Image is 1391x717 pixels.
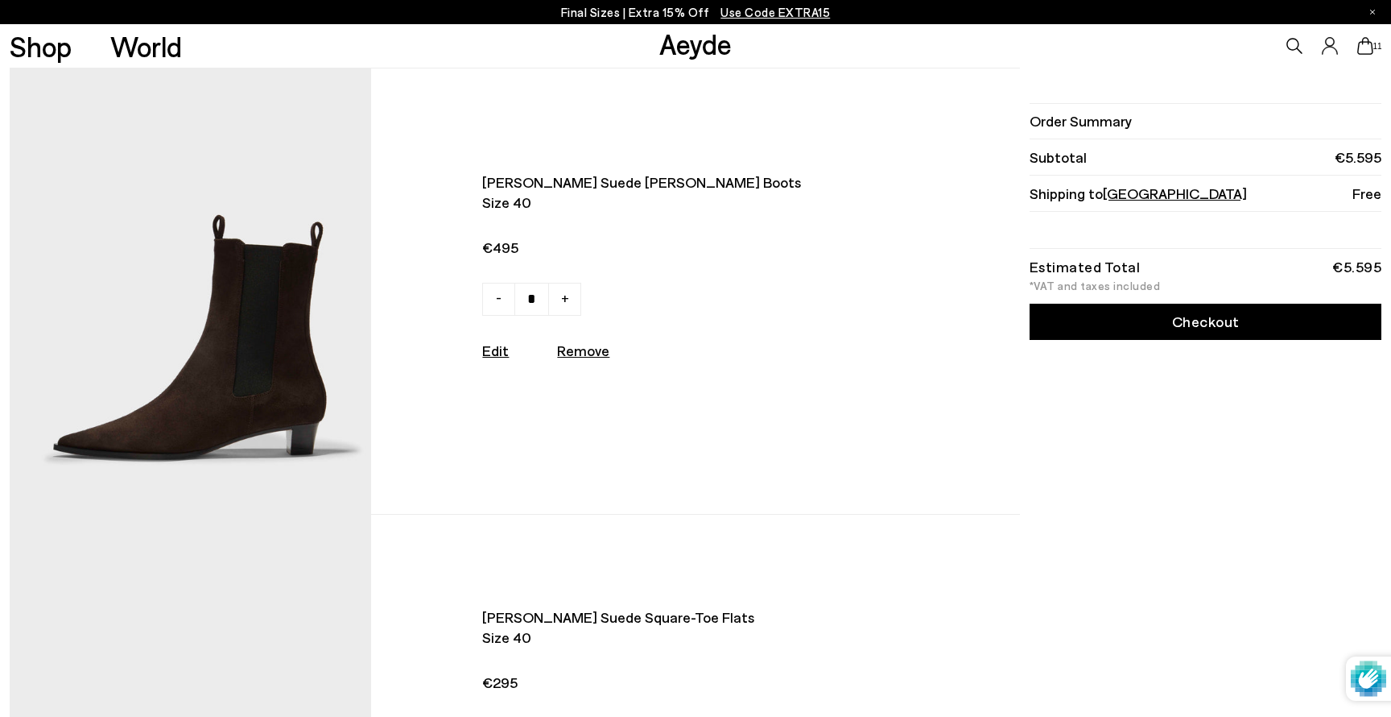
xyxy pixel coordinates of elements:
a: Edit [482,342,509,359]
span: Size 40 [482,628,876,648]
span: Free [1352,184,1381,204]
div: Estimated Total [1030,261,1141,272]
a: Checkout [1030,304,1381,340]
a: - [482,283,515,316]
u: Remove [557,342,609,359]
img: Protected by hCaptcha [1351,657,1386,701]
span: - [496,288,502,307]
p: Final Sizes | Extra 15% Off [561,2,831,23]
span: €5.595 [1335,147,1381,168]
div: *VAT and taxes included [1030,280,1381,292]
span: Shipping to [1030,184,1247,204]
span: €495 [482,238,876,258]
a: + [548,283,581,316]
span: 11 [1373,42,1381,51]
span: Size 40 [482,193,876,213]
div: €5.595 [1332,261,1381,272]
li: Subtotal [1030,139,1381,176]
a: Aeyde [659,27,732,60]
span: [GEOGRAPHIC_DATA] [1103,184,1247,202]
span: [PERSON_NAME] suede [PERSON_NAME] boots [482,172,876,193]
a: 11 [1357,37,1373,55]
span: [PERSON_NAME] suede square-toe flats [482,607,876,628]
li: Order Summary [1030,103,1381,139]
span: €295 [482,673,876,693]
img: AEYDE-KIKI-COW-SUEDE-LEATHER-MOKA-1_40d83deb-285d-4b53-a0f3-7ee6be033323_580x.jpg [10,68,371,514]
a: Shop [10,32,72,60]
span: + [561,288,569,307]
a: World [110,32,182,60]
span: Navigate to /collections/ss25-final-sizes [720,5,830,19]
